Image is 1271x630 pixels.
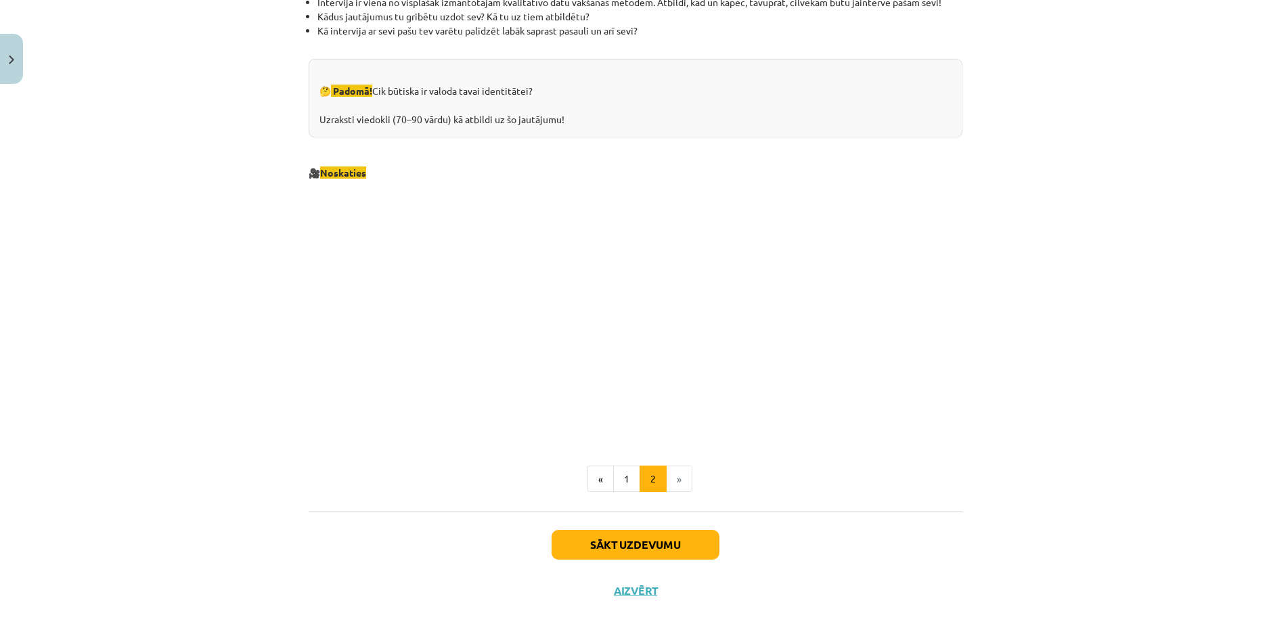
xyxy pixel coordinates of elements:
[9,55,14,64] img: icon-close-lesson-0947bae3869378f0d4975bcd49f059093ad1ed9edebbc8119c70593378902aed.svg
[309,59,962,137] div: 🤔 Cik būtiska ir valoda tavai identitātei? Uzraksti viedokli (70–90 vārdu) kā atbildi uz šo jautā...
[309,466,962,493] nav: Page navigation example
[333,85,372,97] strong: Padomā!
[610,584,661,598] button: Aizvērt
[640,466,667,493] button: 2
[317,24,962,52] li: Kā intervija ar sevi pašu tev varētu palīdzēt labāk saprast pasauli un arī sevi?
[309,137,962,180] p: 🎥
[317,9,962,24] li: Kādus jautājumus tu gribētu uzdot sev? Kā tu uz tiem atbildētu?
[320,166,366,179] span: Noskaties
[613,466,640,493] button: 1
[587,466,614,493] button: «
[552,530,719,560] button: Sākt uzdevumu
